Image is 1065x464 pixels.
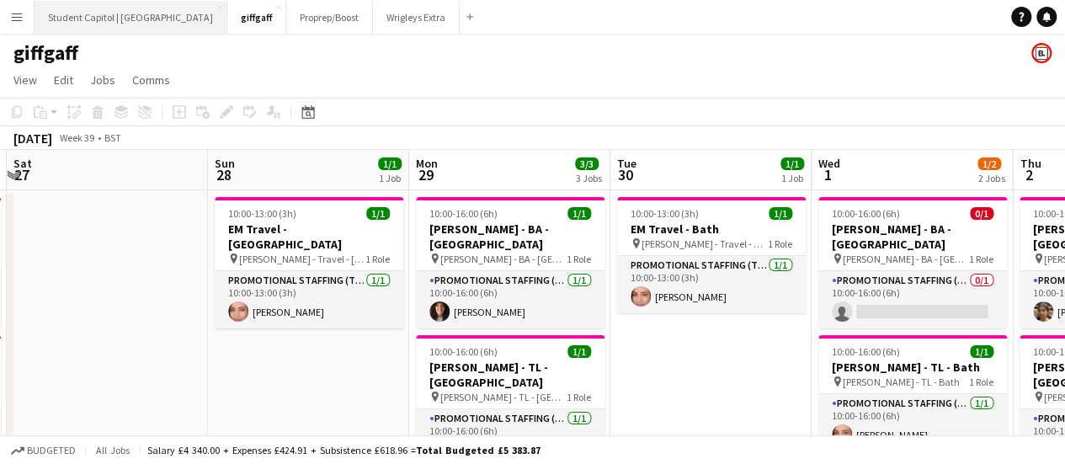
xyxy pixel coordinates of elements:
[239,253,365,265] span: [PERSON_NAME] - Travel - [GEOGRAPHIC_DATA]
[215,221,403,252] h3: EM Travel - [GEOGRAPHIC_DATA]
[416,271,604,328] app-card-role: Promotional Staffing (Brand Ambassadors)1/110:00-16:00 (6h)[PERSON_NAME]
[416,197,604,328] app-job-card: 10:00-16:00 (6h)1/1[PERSON_NAME] - BA - [GEOGRAPHIC_DATA] [PERSON_NAME] - BA - [GEOGRAPHIC_DATA]1...
[567,253,591,265] span: 1 Role
[93,444,133,456] span: All jobs
[832,207,900,220] span: 10:00-16:00 (6h)
[970,345,993,358] span: 1/1
[215,156,235,171] span: Sun
[818,335,1007,451] app-job-card: 10:00-16:00 (6h)1/1[PERSON_NAME] - TL - Bath [PERSON_NAME] - TL - Bath1 RolePromotional Staffing ...
[631,207,699,220] span: 10:00-13:00 (3h)
[818,197,1007,328] app-job-card: 10:00-16:00 (6h)0/1[PERSON_NAME] - BA - [GEOGRAPHIC_DATA] [PERSON_NAME] - BA - [GEOGRAPHIC_DATA]1...
[90,72,115,88] span: Jobs
[212,165,235,184] span: 28
[373,1,460,34] button: Wrigleys Extra
[1020,156,1041,171] span: Thu
[47,69,80,91] a: Edit
[816,165,840,184] span: 1
[576,172,602,184] div: 3 Jobs
[843,376,960,388] span: [PERSON_NAME] - TL - Bath
[1017,165,1041,184] span: 2
[27,445,76,456] span: Budgeted
[56,131,98,144] span: Week 39
[413,165,438,184] span: 29
[54,72,73,88] span: Edit
[13,156,32,171] span: Sat
[780,157,804,170] span: 1/1
[768,237,792,250] span: 1 Role
[366,207,390,220] span: 1/1
[227,1,286,34] button: giffgaff
[35,1,227,34] button: Student Capitol | [GEOGRAPHIC_DATA]
[215,271,403,328] app-card-role: Promotional Staffing (Team Leader)1/110:00-13:00 (3h)[PERSON_NAME]
[567,391,591,403] span: 1 Role
[440,253,567,265] span: [PERSON_NAME] - BA - [GEOGRAPHIC_DATA]
[286,1,373,34] button: Proprep/Boost
[617,156,636,171] span: Tue
[617,256,806,313] app-card-role: Promotional Staffing (Team Leader)1/110:00-13:00 (3h)[PERSON_NAME]
[416,156,438,171] span: Mon
[567,345,591,358] span: 1/1
[843,253,969,265] span: [PERSON_NAME] - BA - [GEOGRAPHIC_DATA]
[416,444,540,456] span: Total Budgeted £5 383.87
[11,165,32,184] span: 27
[7,69,44,91] a: View
[832,345,900,358] span: 10:00-16:00 (6h)
[1031,43,1052,63] app-user-avatar: Bounce Activations Ltd
[615,165,636,184] span: 30
[978,172,1004,184] div: 2 Jobs
[969,253,993,265] span: 1 Role
[970,207,993,220] span: 0/1
[379,172,401,184] div: 1 Job
[818,271,1007,328] app-card-role: Promotional Staffing (Brand Ambassadors)0/110:00-16:00 (6h)
[365,253,390,265] span: 1 Role
[215,197,403,328] app-job-card: 10:00-13:00 (3h)1/1EM Travel - [GEOGRAPHIC_DATA] [PERSON_NAME] - Travel - [GEOGRAPHIC_DATA]1 Role...
[969,376,993,388] span: 1 Role
[13,40,78,66] h1: giffgaff
[13,72,37,88] span: View
[429,207,498,220] span: 10:00-16:00 (6h)
[642,237,768,250] span: [PERSON_NAME] - Travel - Bath
[147,444,540,456] div: Salary £4 340.00 + Expenses £424.91 + Subsistence £618.96 =
[818,360,1007,375] h3: [PERSON_NAME] - TL - Bath
[13,130,52,147] div: [DATE]
[617,197,806,313] app-job-card: 10:00-13:00 (3h)1/1EM Travel - Bath [PERSON_NAME] - Travel - Bath1 RolePromotional Staffing (Team...
[818,221,1007,252] h3: [PERSON_NAME] - BA - [GEOGRAPHIC_DATA]
[8,441,78,460] button: Budgeted
[125,69,177,91] a: Comms
[575,157,599,170] span: 3/3
[818,156,840,171] span: Wed
[104,131,121,144] div: BST
[781,172,803,184] div: 1 Job
[440,391,567,403] span: [PERSON_NAME] - TL - [GEOGRAPHIC_DATA]
[617,221,806,237] h3: EM Travel - Bath
[416,360,604,390] h3: [PERSON_NAME] - TL - [GEOGRAPHIC_DATA]
[977,157,1001,170] span: 1/2
[769,207,792,220] span: 1/1
[429,345,498,358] span: 10:00-16:00 (6h)
[228,207,296,220] span: 10:00-13:00 (3h)
[818,394,1007,451] app-card-role: Promotional Staffing (Team Leader)1/110:00-16:00 (6h)[PERSON_NAME]
[378,157,402,170] span: 1/1
[83,69,122,91] a: Jobs
[567,207,591,220] span: 1/1
[132,72,170,88] span: Comms
[416,221,604,252] h3: [PERSON_NAME] - BA - [GEOGRAPHIC_DATA]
